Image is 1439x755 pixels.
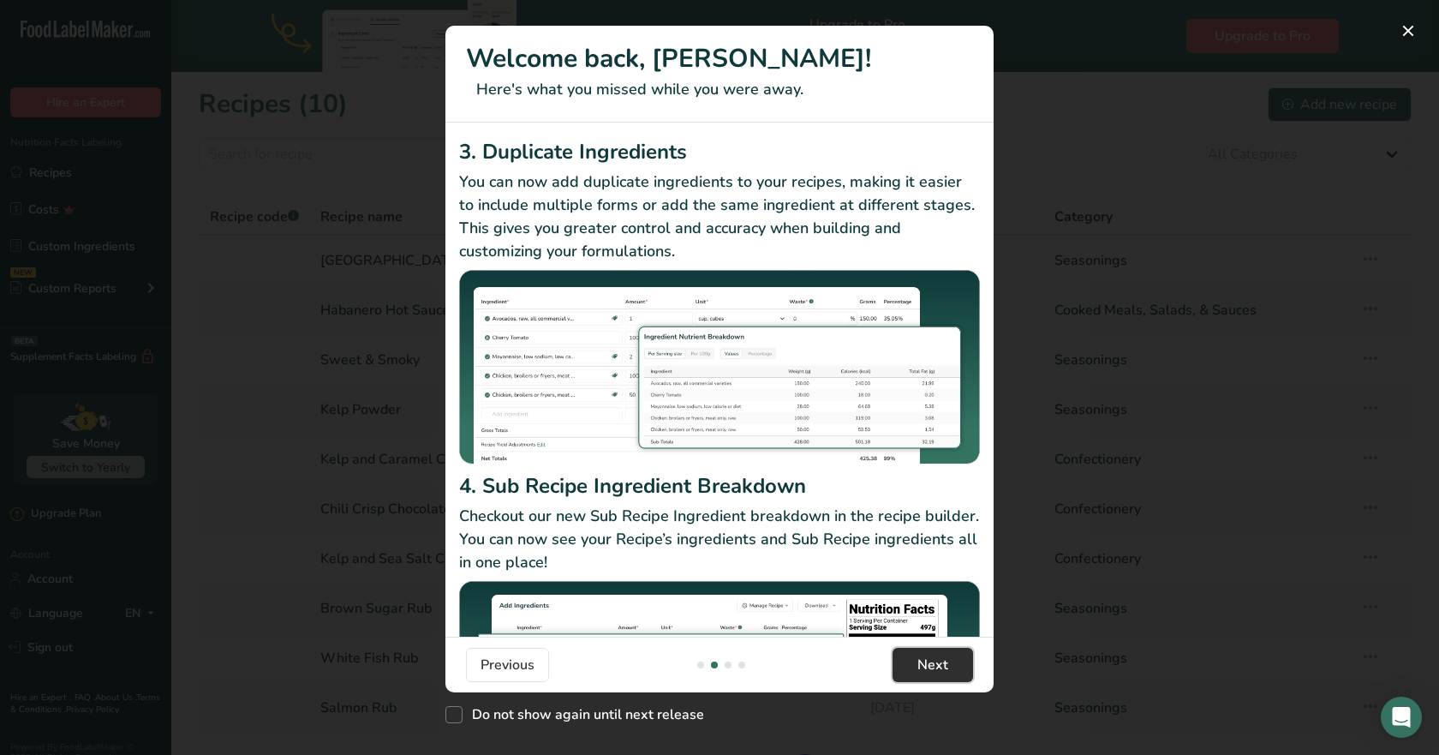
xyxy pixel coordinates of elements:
[1381,697,1422,738] div: Open Intercom Messenger
[459,136,980,167] h2: 3. Duplicate Ingredients
[459,470,980,501] h2: 4. Sub Recipe Ingredient Breakdown
[463,706,704,723] span: Do not show again until next release
[459,171,980,263] p: You can now add duplicate ingredients to your recipes, making it easier to include multiple forms...
[459,270,980,464] img: Duplicate Ingredients
[466,39,973,78] h1: Welcome back, [PERSON_NAME]!
[917,655,948,675] span: Next
[459,505,980,574] p: Checkout our new Sub Recipe Ingredient breakdown in the recipe builder. You can now see your Reci...
[466,78,973,101] p: Here's what you missed while you were away.
[481,655,534,675] span: Previous
[893,648,973,682] button: Next
[466,648,549,682] button: Previous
